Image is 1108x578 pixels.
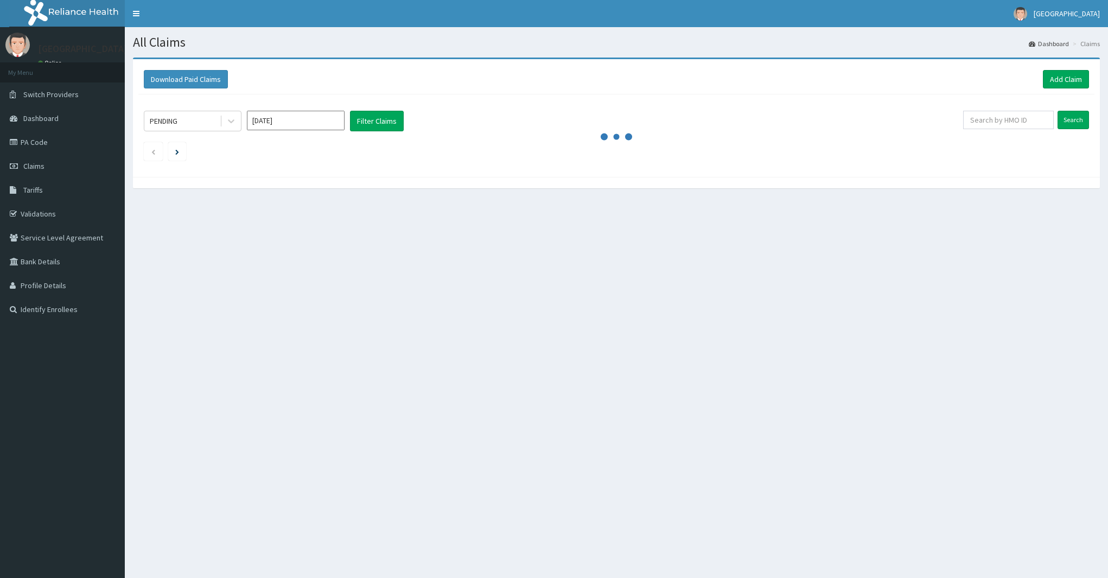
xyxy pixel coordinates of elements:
[23,113,59,123] span: Dashboard
[350,111,404,131] button: Filter Claims
[38,44,128,54] p: [GEOGRAPHIC_DATA]
[1034,9,1100,18] span: [GEOGRAPHIC_DATA]
[1014,7,1027,21] img: User Image
[600,120,633,153] svg: audio-loading
[175,147,179,156] a: Next page
[5,33,30,57] img: User Image
[1070,39,1100,48] li: Claims
[963,111,1054,129] input: Search by HMO ID
[23,90,79,99] span: Switch Providers
[133,35,1100,49] h1: All Claims
[1043,70,1089,88] a: Add Claim
[1029,39,1069,48] a: Dashboard
[150,116,177,126] div: PENDING
[38,59,64,67] a: Online
[144,70,228,88] button: Download Paid Claims
[247,111,345,130] input: Select Month and Year
[23,161,44,171] span: Claims
[23,185,43,195] span: Tariffs
[151,147,156,156] a: Previous page
[1058,111,1089,129] input: Search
